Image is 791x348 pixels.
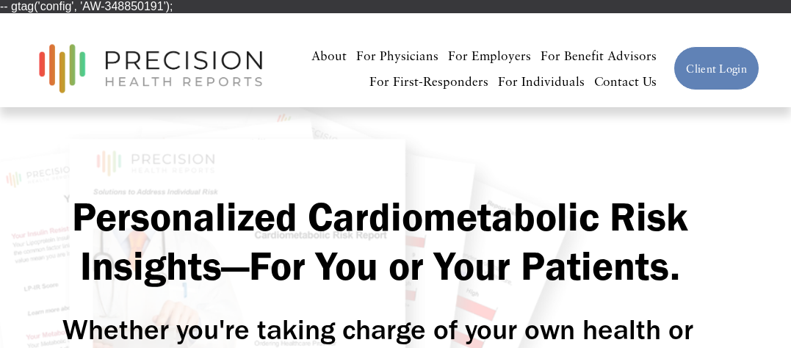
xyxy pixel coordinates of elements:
strong: Personalized Cardiometabolic Risk Insights—For You or Your Patients. [72,192,698,290]
a: For First-Responders [369,68,488,94]
a: Contact Us [594,68,657,94]
a: About [311,43,347,68]
a: Client Login [673,46,759,91]
img: Precision Health Reports [32,37,270,100]
a: For Benefit Advisors [541,43,657,68]
a: For Individuals [498,68,585,94]
a: For Physicians [356,43,438,68]
a: For Employers [448,43,531,68]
